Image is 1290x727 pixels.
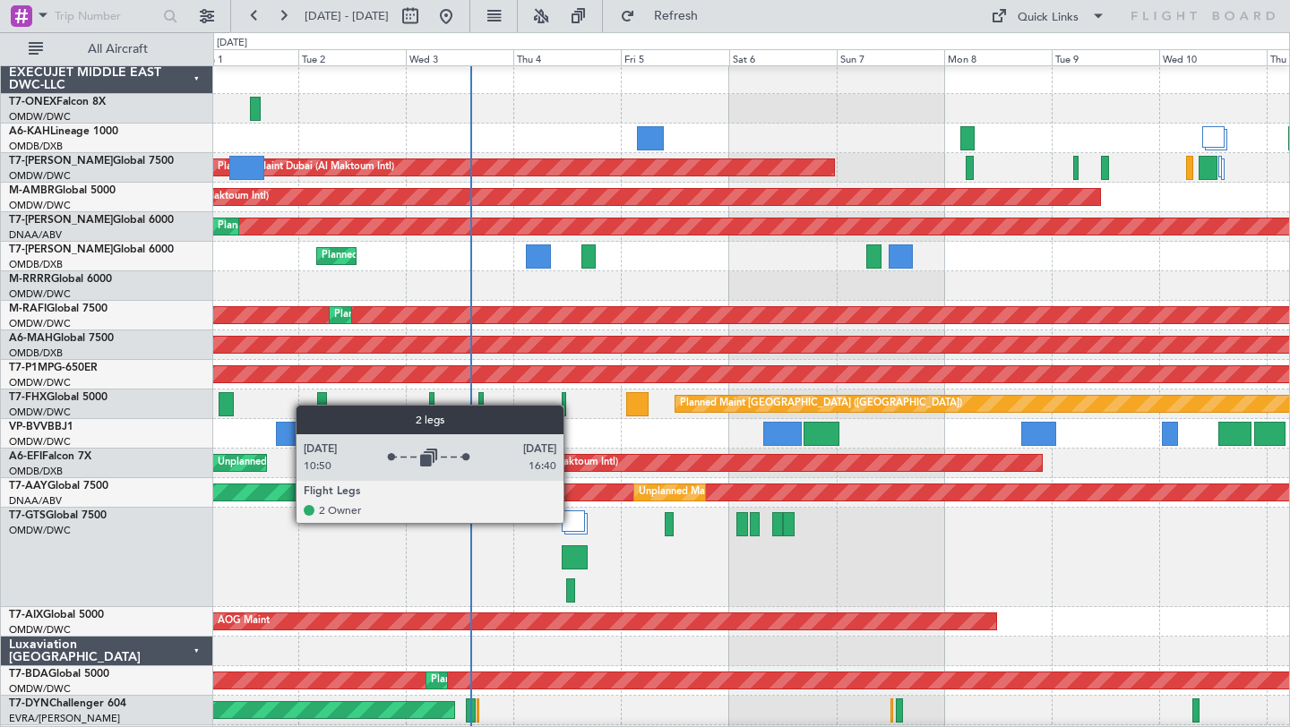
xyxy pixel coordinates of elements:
a: T7-ONEXFalcon 8X [9,97,106,107]
span: All Aircraft [47,43,189,56]
button: Quick Links [982,2,1114,30]
a: DNAA/ABV [9,494,62,508]
span: T7-AAY [9,481,47,492]
a: OMDW/DWC [9,376,71,389]
a: OMDB/DXB [9,465,63,478]
span: A6-KAH [9,126,50,137]
div: Fri 5 [621,49,728,65]
div: Planned Maint Dubai (Al Maktoum Intl) [218,213,394,240]
div: Unplanned Maint [GEOGRAPHIC_DATA] (Al Maktoum Intl) [639,479,904,506]
a: OMDB/DXB [9,346,63,360]
span: M-RRRR [9,274,51,285]
div: Planned Maint [GEOGRAPHIC_DATA] ([GEOGRAPHIC_DATA] Intl) [322,243,621,269]
a: T7-[PERSON_NAME]Global 6000 [9,215,174,226]
a: OMDW/DWC [9,623,71,637]
a: OMDW/DWC [9,287,71,301]
div: Planned Maint Dubai (Al Maktoum Intl) [451,420,627,447]
span: T7-GTS [9,510,46,521]
a: OMDB/DXB [9,258,63,271]
div: Quick Links [1018,9,1079,27]
div: [DATE] [217,36,247,51]
div: Planned Maint Dubai (Al Maktoum Intl) [218,154,394,181]
a: A6-MAHGlobal 7500 [9,333,114,344]
div: Planned Maint Dubai (Al Maktoum Intl) [431,667,607,694]
button: All Aircraft [20,35,194,64]
a: M-RRRRGlobal 6000 [9,274,112,285]
a: DNAA/ABV [9,228,62,242]
span: A6-EFI [9,451,42,462]
a: OMDW/DWC [9,435,71,449]
a: T7-DYNChallenger 604 [9,698,126,709]
span: Refresh [639,10,714,22]
a: A6-EFIFalcon 7X [9,451,91,462]
a: M-RAFIGlobal 7500 [9,304,107,314]
a: T7-P1MPG-650ER [9,363,98,373]
span: T7-P1MP [9,363,54,373]
div: Wed 10 [1159,49,1267,65]
span: [DATE] - [DATE] [305,8,389,24]
a: OMDW/DWC [9,682,71,696]
div: Mon 1 [191,49,298,65]
a: T7-FHXGlobal 5000 [9,392,107,403]
div: Sun 7 [837,49,944,65]
div: Mon 8 [944,49,1052,65]
span: T7-FHX [9,392,47,403]
span: A6-MAH [9,333,53,344]
div: Planned Maint [GEOGRAPHIC_DATA] ([GEOGRAPHIC_DATA]) [680,390,962,417]
a: OMDW/DWC [9,317,71,330]
a: T7-AAYGlobal 7500 [9,481,108,492]
a: T7-AIXGlobal 5000 [9,610,104,620]
div: Thu 4 [513,49,621,65]
a: OMDW/DWC [9,406,71,419]
span: T7-BDA [9,669,48,680]
button: Refresh [612,2,719,30]
a: VP-BVVBBJ1 [9,422,73,432]
a: OMDW/DWC [9,199,71,212]
div: Tue 9 [1052,49,1159,65]
a: EVRA/[PERSON_NAME] [9,712,120,725]
a: OMDW/DWC [9,169,71,183]
span: T7-[PERSON_NAME] [9,156,113,167]
a: A6-KAHLineage 1000 [9,126,118,137]
span: M-AMBR [9,185,55,196]
a: T7-GTSGlobal 7500 [9,510,107,521]
a: T7-[PERSON_NAME]Global 6000 [9,244,174,255]
a: M-AMBRGlobal 5000 [9,185,116,196]
a: OMDB/DXB [9,140,63,153]
span: T7-AIX [9,610,43,620]
div: Sat 6 [729,49,837,65]
a: OMDW/DWC [9,110,71,124]
div: Unplanned Maint [GEOGRAPHIC_DATA] ([GEOGRAPHIC_DATA]) [218,449,512,476]
div: AOG Maint [218,608,270,635]
div: Planned Maint Dubai (Al Maktoum Intl) [334,302,511,329]
span: VP-BVV [9,422,47,432]
span: M-RAFI [9,304,47,314]
span: T7-ONEX [9,97,56,107]
div: Planned Maint Dubai (Al Maktoum Intl) [442,449,618,476]
span: T7-[PERSON_NAME] [9,244,113,255]
a: OMDW/DWC [9,524,71,537]
span: T7-DYN [9,698,49,709]
a: T7-BDAGlobal 5000 [9,669,109,680]
div: Tue 2 [298,49,406,65]
div: Wed 3 [406,49,513,65]
a: T7-[PERSON_NAME]Global 7500 [9,156,174,167]
input: Trip Number [55,3,158,30]
span: T7-[PERSON_NAME] [9,215,113,226]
